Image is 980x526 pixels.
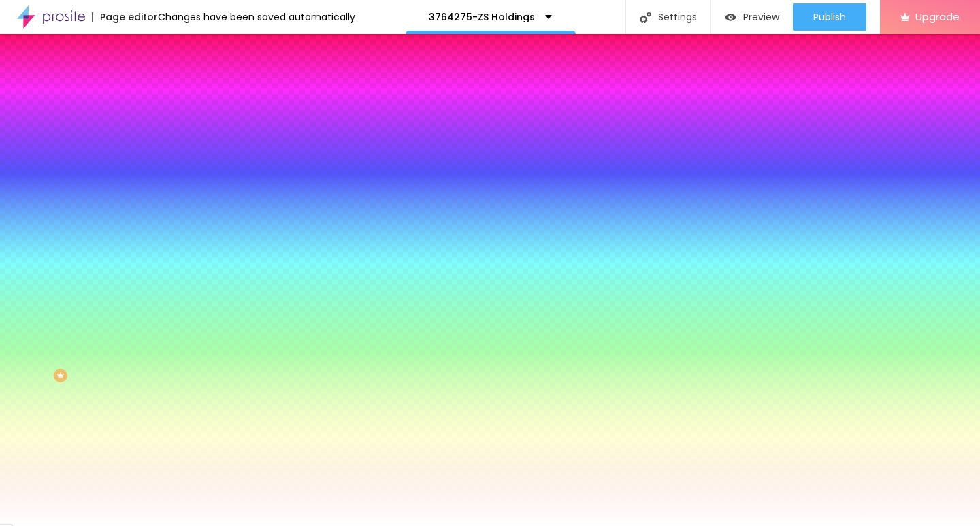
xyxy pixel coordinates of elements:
[915,11,960,22] span: Upgrade
[813,12,846,22] span: Publish
[711,3,793,31] button: Preview
[429,12,535,22] p: 3764275-ZS Holdings
[640,12,651,23] img: Icone
[793,3,866,31] button: Publish
[725,12,736,23] img: view-1.svg
[158,12,355,22] div: Changes have been saved automatically
[92,12,158,22] div: Page editor
[743,12,779,22] span: Preview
